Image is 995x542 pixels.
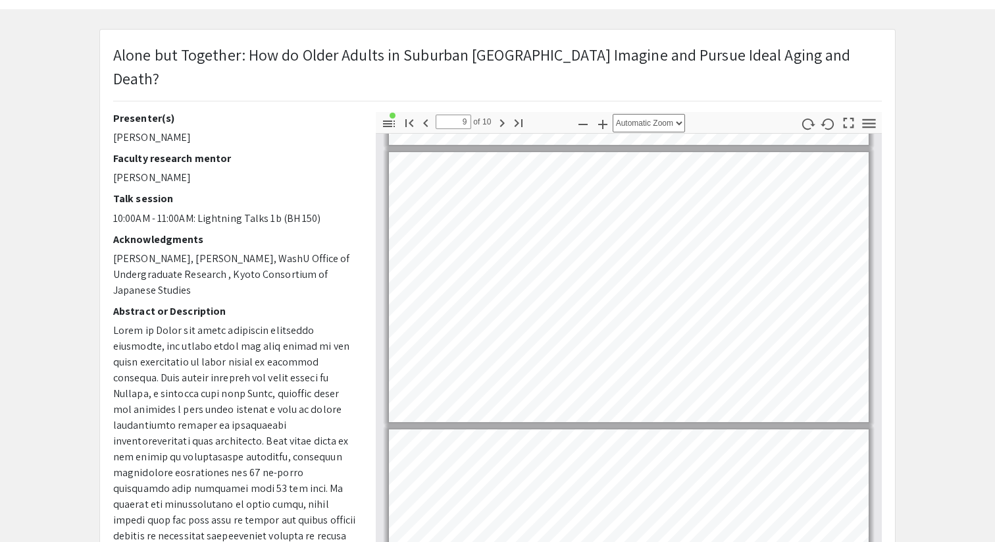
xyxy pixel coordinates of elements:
[378,114,400,133] button: Toggle Sidebar (document contains outline/attachments/layers)
[10,483,56,532] iframe: Chat
[592,114,614,133] button: Zoom In
[471,115,492,129] span: of 10
[113,211,356,227] p: 10:00AM - 11:00AM: Lightning Talks 1b (BH 150)
[838,112,860,131] button: Switch to Presentation Mode
[398,113,421,132] button: Go to First Page
[113,152,356,165] h2: Faculty research mentor
[415,113,437,132] button: Previous Page
[491,113,513,132] button: Next Page
[858,114,880,133] button: Tools
[113,305,356,317] h2: Abstract or Description
[797,114,819,133] button: Rotate Clockwise
[113,251,356,298] p: [PERSON_NAME], [PERSON_NAME], WashU Office of Undergraduate Research , Kyoto Consortium of Japane...
[613,114,685,132] select: Zoom
[113,233,356,246] h2: Acknowledgments
[113,112,356,124] h2: Presenter(s)
[113,192,356,205] h2: Talk session
[113,170,356,186] p: [PERSON_NAME]
[572,114,594,133] button: Zoom Out
[507,113,530,132] button: Go to Last Page
[113,130,356,146] p: [PERSON_NAME]
[113,43,882,90] p: Alone but Together: How do Older Adults in Suburban [GEOGRAPHIC_DATA] Imagine and Pursue Ideal Ag...
[436,115,471,129] input: Page
[383,146,875,428] div: Page 9
[817,114,840,133] button: Rotate Counterclockwise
